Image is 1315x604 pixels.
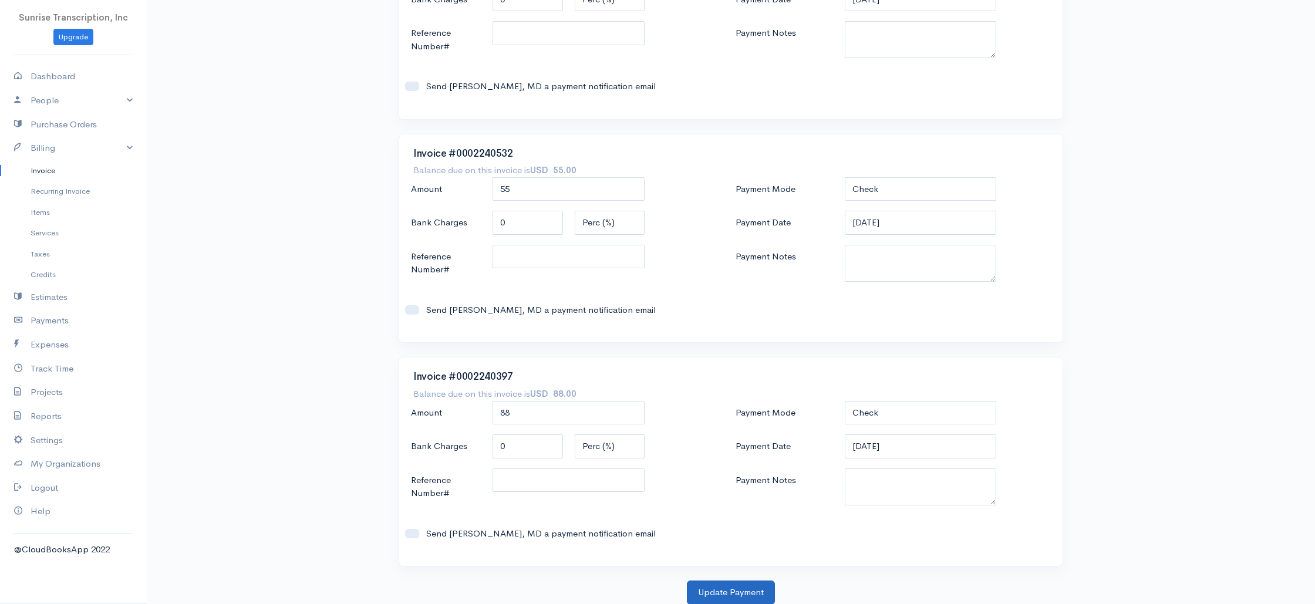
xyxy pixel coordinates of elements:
h7: Balance due on this invoice is [413,388,576,399]
label: Amount [405,401,487,425]
h3: Invoice #0002240397 [413,372,1048,383]
label: Bank Charges [405,211,487,235]
h7: Balance due on this invoice is [413,164,576,176]
label: Payment Mode [730,177,839,201]
label: Reference Number# [405,21,487,58]
label: Reference Number# [405,468,487,505]
div: @CloudBooksApp 2022 [14,543,133,556]
label: Payment Date [730,434,839,458]
label: Payment Mode [730,401,839,425]
h3: Invoice #0002240532 [413,149,1048,160]
label: Payment Notes [730,245,839,281]
label: Reference Number# [405,245,487,282]
strong: USD 88.00 [530,388,576,399]
label: Payment Notes [730,468,839,504]
a: Upgrade [53,29,93,46]
strong: USD 55.00 [530,164,576,176]
label: Send [PERSON_NAME], MD a payment notification email [419,303,720,317]
label: Bank Charges [405,434,487,458]
label: Send [PERSON_NAME], MD a payment notification email [419,80,720,93]
label: Send [PERSON_NAME], MD a payment notification email [419,527,720,541]
label: Payment Notes [730,21,839,57]
label: Payment Date [730,211,839,235]
label: Amount [405,177,487,201]
span: Sunrise Transcription, Inc [19,12,128,23]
